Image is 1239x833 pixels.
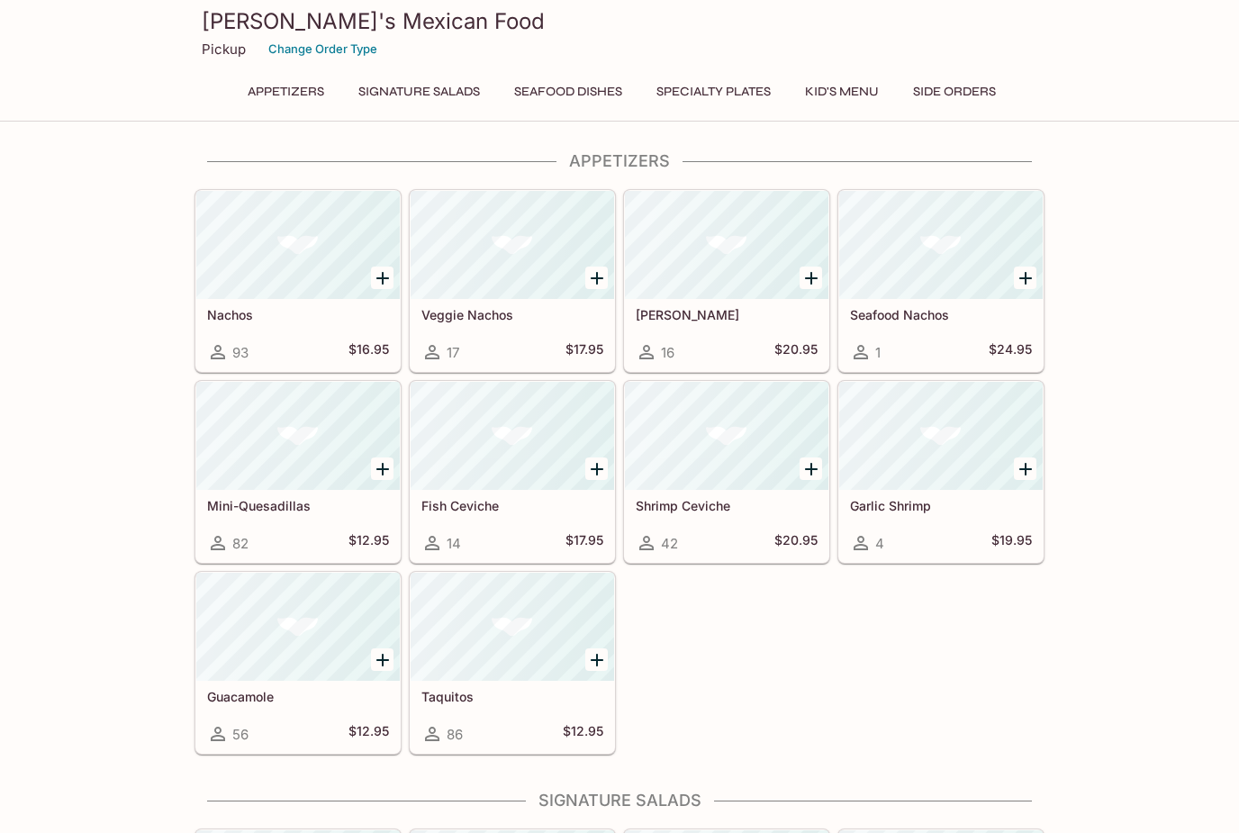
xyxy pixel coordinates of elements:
[232,535,249,552] span: 82
[348,341,389,363] h5: $16.95
[202,7,1037,35] h3: [PERSON_NAME]'s Mexican Food
[585,267,608,289] button: Add Veggie Nachos
[647,79,781,104] button: Specialty Plates
[839,191,1043,299] div: Seafood Nachos
[410,572,615,754] a: Taquitos86$12.95
[625,382,828,490] div: Shrimp Ceviche
[585,648,608,671] button: Add Taquitos
[850,498,1032,513] h5: Garlic Shrimp
[348,532,389,554] h5: $12.95
[661,344,674,361] span: 16
[838,190,1044,372] a: Seafood Nachos1$24.95
[636,307,818,322] h5: [PERSON_NAME]
[371,457,393,480] button: Add Mini-Quesadillas
[624,190,829,372] a: [PERSON_NAME]16$20.95
[875,535,884,552] span: 4
[260,35,385,63] button: Change Order Type
[195,190,401,372] a: Nachos93$16.95
[447,726,463,743] span: 86
[348,79,490,104] button: Signature Salads
[774,532,818,554] h5: $20.95
[196,573,400,681] div: Guacamole
[563,723,603,745] h5: $12.95
[348,723,389,745] h5: $12.95
[196,382,400,490] div: Mini-Quesadillas
[411,382,614,490] div: Fish Ceviche
[410,190,615,372] a: Veggie Nachos17$17.95
[421,689,603,704] h5: Taquitos
[195,381,401,563] a: Mini-Quesadillas82$12.95
[800,457,822,480] button: Add Shrimp Ceviche
[202,41,246,58] p: Pickup
[421,498,603,513] h5: Fish Ceviche
[989,341,1032,363] h5: $24.95
[196,191,400,299] div: Nachos
[800,267,822,289] button: Add Fajita Nachos
[795,79,889,104] button: Kid's Menu
[194,791,1045,810] h4: Signature Salads
[447,535,461,552] span: 14
[850,307,1032,322] h5: Seafood Nachos
[411,573,614,681] div: Taquitos
[232,344,249,361] span: 93
[661,535,678,552] span: 42
[232,726,249,743] span: 56
[371,648,393,671] button: Add Guacamole
[504,79,632,104] button: Seafood Dishes
[625,191,828,299] div: Fajita Nachos
[774,341,818,363] h5: $20.95
[1014,267,1036,289] button: Add Seafood Nachos
[875,344,881,361] span: 1
[585,457,608,480] button: Add Fish Ceviche
[207,498,389,513] h5: Mini-Quesadillas
[565,341,603,363] h5: $17.95
[903,79,1006,104] button: Side Orders
[624,381,829,563] a: Shrimp Ceviche42$20.95
[838,381,1044,563] a: Garlic Shrimp4$19.95
[447,344,459,361] span: 17
[238,79,334,104] button: Appetizers
[194,151,1045,171] h4: Appetizers
[991,532,1032,554] h5: $19.95
[839,382,1043,490] div: Garlic Shrimp
[411,191,614,299] div: Veggie Nachos
[410,381,615,563] a: Fish Ceviche14$17.95
[207,307,389,322] h5: Nachos
[195,572,401,754] a: Guacamole56$12.95
[1014,457,1036,480] button: Add Garlic Shrimp
[371,267,393,289] button: Add Nachos
[636,498,818,513] h5: Shrimp Ceviche
[207,689,389,704] h5: Guacamole
[421,307,603,322] h5: Veggie Nachos
[565,532,603,554] h5: $17.95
